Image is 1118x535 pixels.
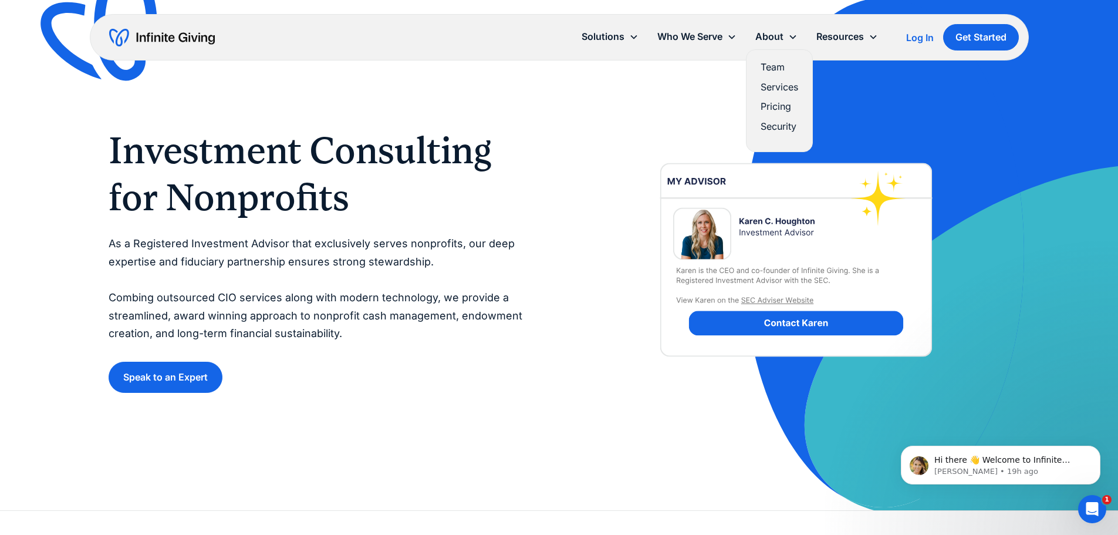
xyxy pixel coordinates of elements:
iframe: Intercom live chat [1078,495,1106,523]
div: About [755,29,783,45]
div: Who We Serve [657,29,722,45]
a: Log In [906,31,934,45]
span: 1 [1102,495,1112,504]
h1: Investment Consulting for Nonprofits [109,127,536,221]
div: Resources [816,29,864,45]
a: Security [761,119,798,134]
img: investment-advisor-nonprofit-financial [639,113,953,407]
div: About [746,24,807,49]
div: Solutions [582,29,624,45]
p: As a Registered Investment Advisor that exclusively serves nonprofits, our deep expertise and fid... [109,235,536,343]
div: Log In [906,33,934,42]
a: Team [761,59,798,75]
a: Speak to an Expert [109,362,222,393]
div: Resources [807,24,887,49]
nav: About [746,49,813,152]
a: home [109,28,215,47]
div: Who We Serve [648,24,746,49]
a: Pricing [761,99,798,115]
iframe: Intercom notifications message [883,421,1118,503]
a: Get Started [943,24,1019,51]
a: Services [761,79,798,95]
div: Solutions [572,24,648,49]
